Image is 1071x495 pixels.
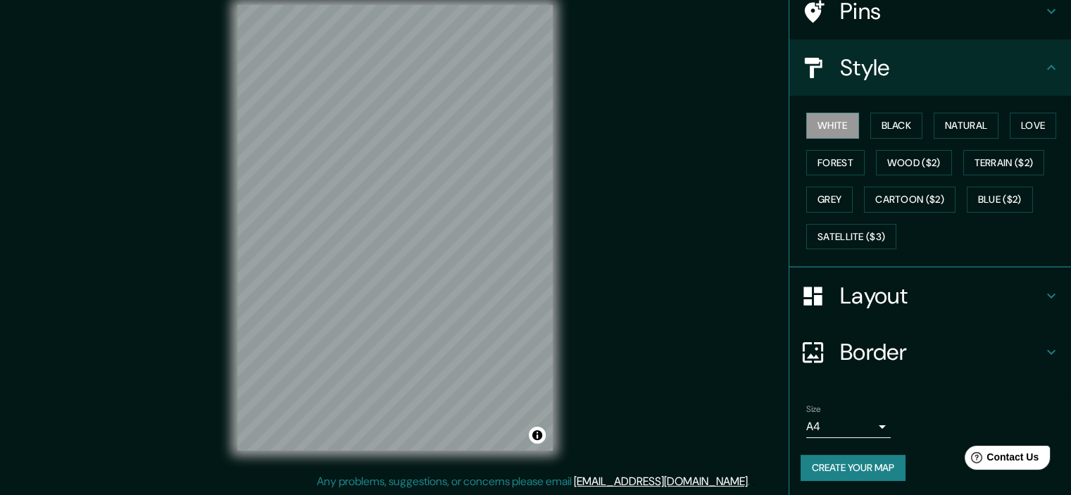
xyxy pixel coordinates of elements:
[870,113,923,139] button: Black
[840,282,1043,310] h4: Layout
[963,150,1045,176] button: Terrain ($2)
[806,224,896,250] button: Satellite ($3)
[789,324,1071,380] div: Border
[806,415,891,438] div: A4
[840,338,1043,366] h4: Border
[574,474,748,489] a: [EMAIL_ADDRESS][DOMAIN_NAME]
[946,440,1056,480] iframe: Help widget launcher
[752,473,755,490] div: .
[840,54,1043,82] h4: Style
[529,427,546,444] button: Toggle attribution
[806,150,865,176] button: Forest
[1010,113,1056,139] button: Love
[750,473,752,490] div: .
[864,187,956,213] button: Cartoon ($2)
[806,403,821,415] label: Size
[789,268,1071,324] div: Layout
[237,5,553,451] canvas: Map
[876,150,952,176] button: Wood ($2)
[934,113,998,139] button: Natural
[801,455,906,481] button: Create your map
[806,187,853,213] button: Grey
[806,113,859,139] button: White
[317,473,750,490] p: Any problems, suggestions, or concerns please email .
[967,187,1033,213] button: Blue ($2)
[789,39,1071,96] div: Style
